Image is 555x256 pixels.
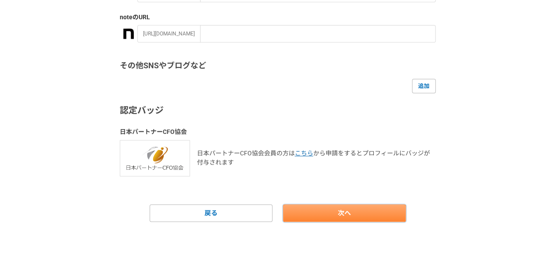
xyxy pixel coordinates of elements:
p: 日本パートナーCFO協会会員の方は から申請をするとプロフィールにバッジが付与されます [197,149,436,167]
img: cfo_association_with_name.png-a2ca6198.png [120,140,190,176]
h3: 日本パートナーCFO協会 [120,127,436,137]
a: 戻る [150,204,272,222]
label: note のURL [120,13,436,22]
h3: 認定バッジ [120,104,436,117]
h3: その他SNSやブログなど [120,60,436,72]
img: a3U9rW3u3Lr2az699ms0nsgwjY3a+92wMGRIAAAQIE9hX4PzgNzWcoiwVVAAAAAElFTkSuQmCC [123,28,134,39]
a: 追加 [412,79,436,93]
a: 次へ [283,204,406,222]
a: こちら [295,150,313,157]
